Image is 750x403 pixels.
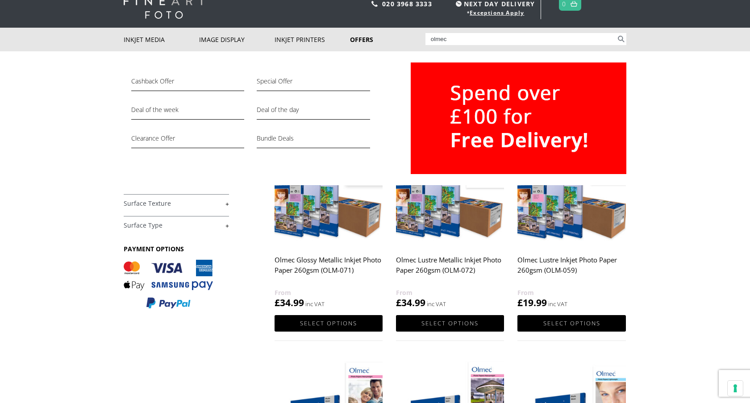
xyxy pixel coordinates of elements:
[350,28,425,51] a: Offers
[517,296,547,309] bdi: 19.99
[275,315,383,332] a: Select options for “Olmec Glossy Metallic Inkjet Photo Paper 260gsm (OLM-071)”
[124,221,229,230] a: +
[275,252,383,287] h2: Olmec Glossy Metallic Inkjet Photo Paper 260gsm (OLM-071)
[728,381,743,396] button: Your consent preferences for tracking technologies
[199,28,275,51] a: Image Display
[257,104,370,120] a: Deal of the day
[396,315,504,332] a: Select options for “Olmec Lustre Metallic Inkjet Photo Paper 260gsm (OLM-072)”
[456,1,462,7] img: time.svg
[275,296,280,309] span: £
[425,33,617,45] input: Search products…
[411,62,626,174] img: Fine-Art-Foto_Free-Delivery-Spend-Over-100.png
[371,1,378,7] img: phone.svg
[124,199,229,208] a: +
[257,133,370,148] a: Bundle Deals
[396,252,504,287] h2: Olmec Lustre Metallic Inkjet Photo Paper 260gsm (OLM-072)
[131,104,244,120] a: Deal of the week
[124,28,199,51] a: Inkjet Media
[124,260,213,309] img: PAYMENT OPTIONS
[517,252,625,287] h2: Olmec Lustre Inkjet Photo Paper 260gsm (OLM-059)
[124,216,229,234] h4: Surface Type
[571,1,577,7] img: basket.svg
[275,28,350,51] a: Inkjet Printers
[131,76,244,91] a: Cashback Offer
[124,194,229,212] h4: Surface Texture
[396,296,425,309] bdi: 34.99
[396,111,504,309] a: Olmec Lustre Metallic Inkjet Photo Paper 260gsm (OLM-072) £34.99
[275,111,383,309] a: Olmec Glossy Metallic Inkjet Photo Paper 260gsm (OLM-071) £34.99
[257,76,370,91] a: Special Offer
[131,133,244,148] a: Clearance Offer
[517,296,523,309] span: £
[517,111,625,309] a: Olmec Lustre Inkjet Photo Paper 260gsm (OLM-059) £19.99
[124,245,229,253] h3: PAYMENT OPTIONS
[616,33,626,45] button: Search
[470,9,524,17] a: Exceptions Apply
[396,296,401,309] span: £
[517,315,625,332] a: Select options for “Olmec Lustre Inkjet Photo Paper 260gsm (OLM-059)”
[275,296,304,309] bdi: 34.99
